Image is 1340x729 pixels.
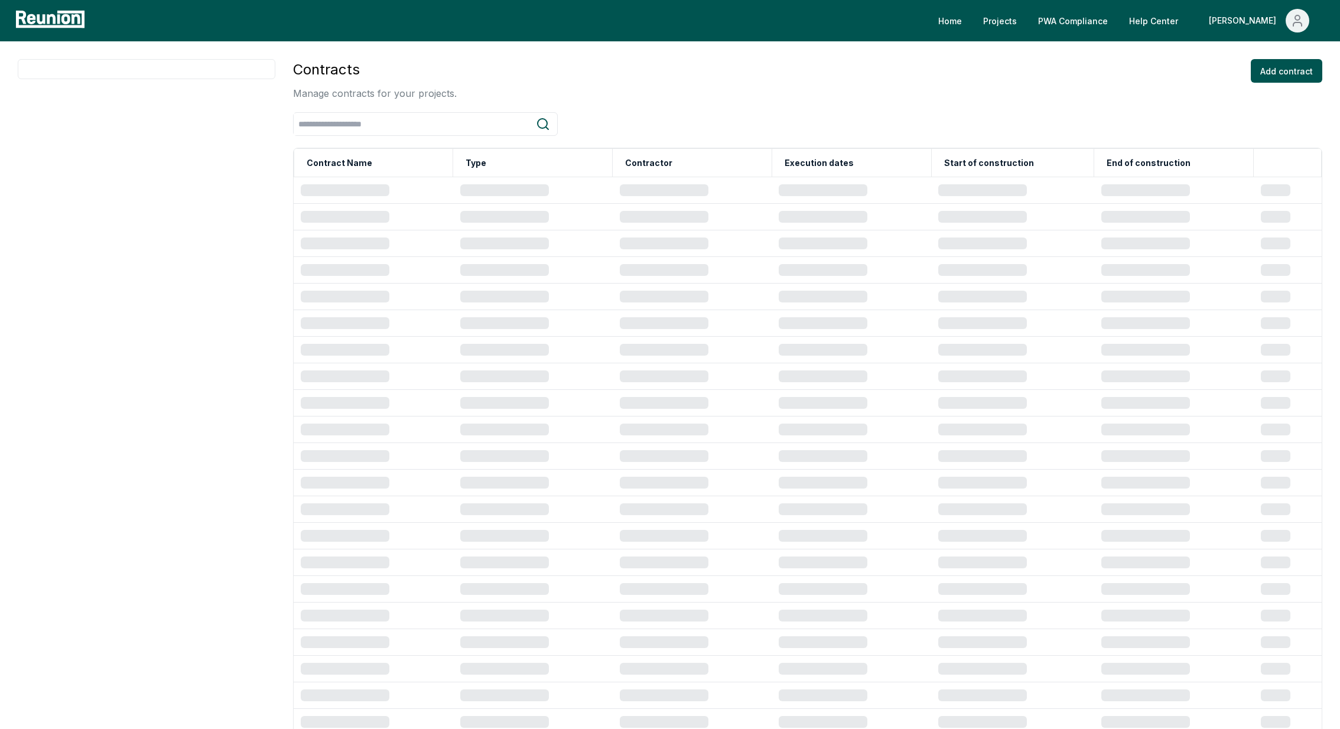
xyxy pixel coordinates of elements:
[463,151,489,175] button: Type
[1209,9,1281,32] div: [PERSON_NAME]
[1104,151,1193,175] button: End of construction
[304,151,375,175] button: Contract Name
[929,9,1328,32] nav: Main
[623,151,675,175] button: Contractor
[1120,9,1188,32] a: Help Center
[974,9,1026,32] a: Projects
[293,86,457,100] p: Manage contracts for your projects.
[782,151,856,175] button: Execution dates
[942,151,1036,175] button: Start of construction
[929,9,971,32] a: Home
[1199,9,1319,32] button: [PERSON_NAME]
[1029,9,1117,32] a: PWA Compliance
[293,59,457,80] h3: Contracts
[1251,59,1322,83] button: Add contract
